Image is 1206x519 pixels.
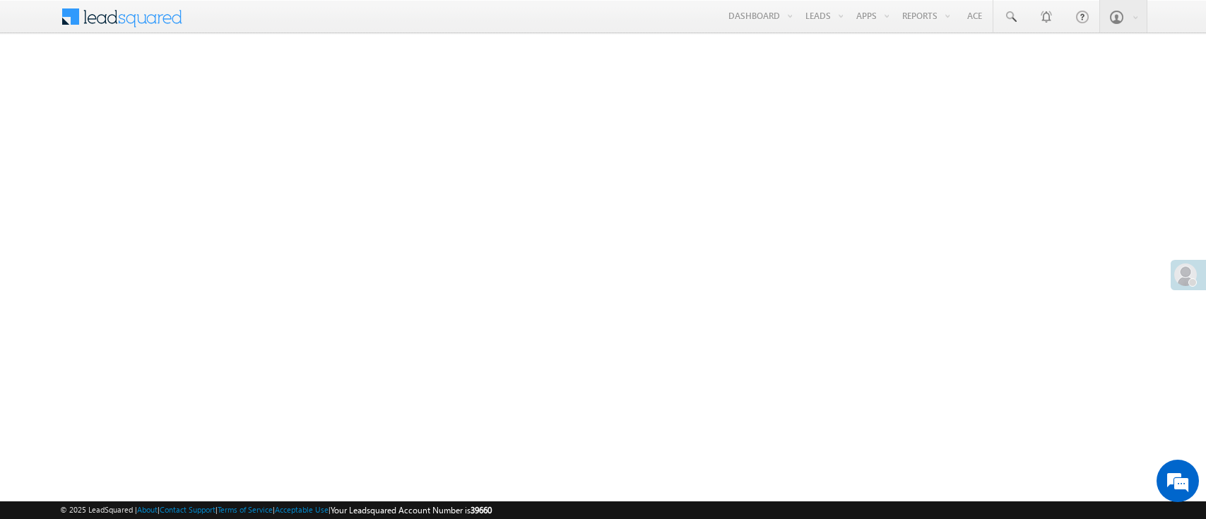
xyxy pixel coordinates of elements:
[218,505,273,514] a: Terms of Service
[160,505,215,514] a: Contact Support
[471,505,492,515] span: 39660
[331,505,492,515] span: Your Leadsquared Account Number is
[60,503,492,517] span: © 2025 LeadSquared | | | | |
[275,505,329,514] a: Acceptable Use
[137,505,158,514] a: About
